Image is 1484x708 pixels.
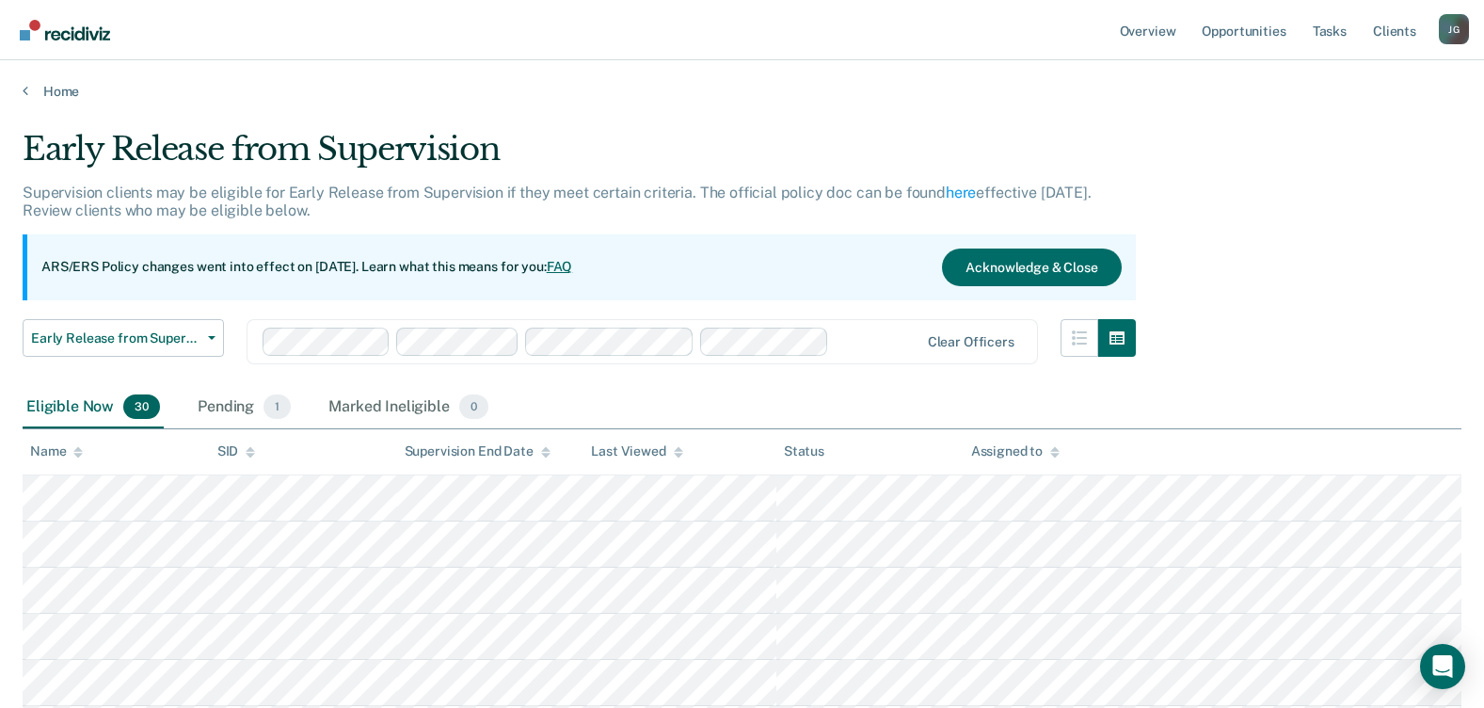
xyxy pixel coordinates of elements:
div: Assigned to [971,443,1060,459]
div: J G [1439,14,1469,44]
a: here [946,184,976,201]
div: Open Intercom Messenger [1420,644,1465,689]
div: Name [30,443,83,459]
button: Acknowledge & Close [942,249,1121,286]
p: ARS/ERS Policy changes went into effect on [DATE]. Learn what this means for you: [41,258,572,277]
span: 30 [123,394,160,419]
div: Early Release from Supervision [23,130,1136,184]
div: Marked Ineligible0 [325,387,492,428]
a: Home [23,83,1461,100]
span: 0 [459,394,488,419]
span: 1 [263,394,291,419]
div: Pending1 [194,387,295,428]
img: Recidiviz [20,20,110,40]
button: Profile dropdown button [1439,14,1469,44]
div: SID [217,443,256,459]
div: Last Viewed [591,443,682,459]
span: Early Release from Supervision [31,330,200,346]
div: Clear officers [928,334,1014,350]
a: FAQ [547,259,573,274]
div: Status [784,443,824,459]
p: Supervision clients may be eligible for Early Release from Supervision if they meet certain crite... [23,184,1092,219]
button: Early Release from Supervision [23,319,224,357]
div: Eligible Now30 [23,387,164,428]
div: Supervision End Date [405,443,551,459]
